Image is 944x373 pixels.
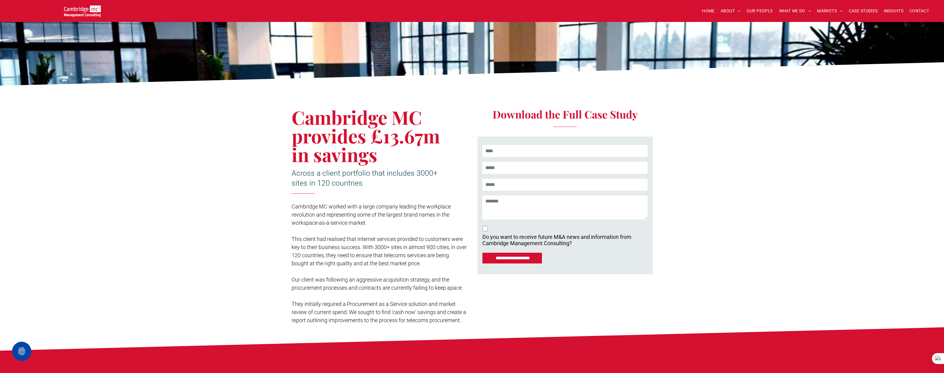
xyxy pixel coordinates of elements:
a: ABOUT [718,6,744,16]
span: Cambridge MC worked with a large company leading the workplace revolution and representing some o... [292,203,451,226]
p: Do you want to receive future M&A news and information from Cambridge Management Consulting? [482,234,631,246]
span: Across a client portfolio that includes 3000+ sites in 120 countries [292,169,438,187]
img: Go to Homepage [64,5,101,17]
span: Our client was following an aggressive acquisition strategy, and the procurement processes and co... [292,276,463,291]
a: OUR PEOPLE [744,6,776,16]
span: They initially required a Procurement as a Service solution and market review of current spend. W... [292,301,466,323]
span: Cambridge MC provides £13.67m in savings [292,105,440,167]
input: Do you want to receive future M&A news and information from Cambridge Management Consulting? Proc... [482,226,488,231]
a: Your Business Transformed | Cambridge Management Consulting [64,6,101,13]
span: This client had realised that internet services provided to customers were key to their business ... [292,236,467,267]
a: WHAT WE DO [776,6,814,16]
a: CONTACT [906,6,932,16]
a: CASE STUDIES [846,6,881,16]
a: INSIGHTS [881,6,906,16]
a: MARKETS [814,6,846,16]
span: Download the Full Case Study [493,107,638,121]
a: HOME [699,6,718,16]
